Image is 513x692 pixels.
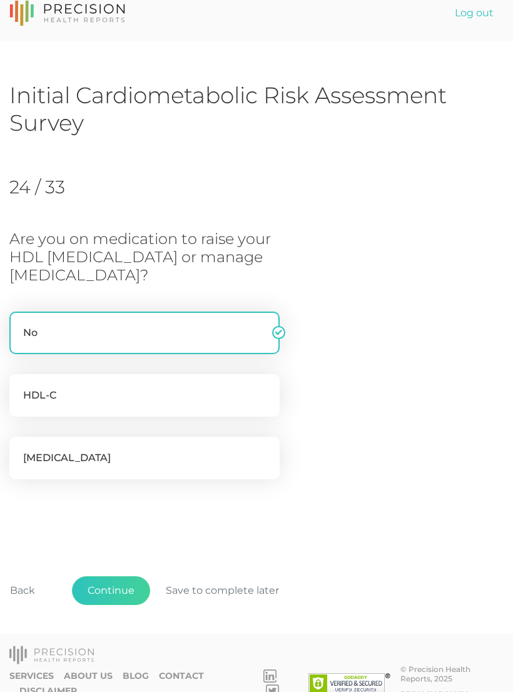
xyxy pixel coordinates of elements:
[123,671,149,681] a: Blog
[159,671,204,681] a: Contact
[9,230,306,284] h3: Are you on medication to raise your HDL [MEDICAL_DATA] or manage [MEDICAL_DATA]?
[9,312,280,354] label: No
[400,664,504,683] div: © Precision Health Reports, 2025
[150,576,295,605] button: Save to complete later
[72,576,150,605] button: Continue
[9,81,504,137] h1: Initial Cardiometabolic Risk Assessment Survey
[9,437,280,479] label: [MEDICAL_DATA]
[445,1,504,26] a: Log out
[9,374,280,417] label: HDL-C
[9,176,138,198] h2: 24 / 33
[64,671,113,681] a: About Us
[9,671,54,681] a: Services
